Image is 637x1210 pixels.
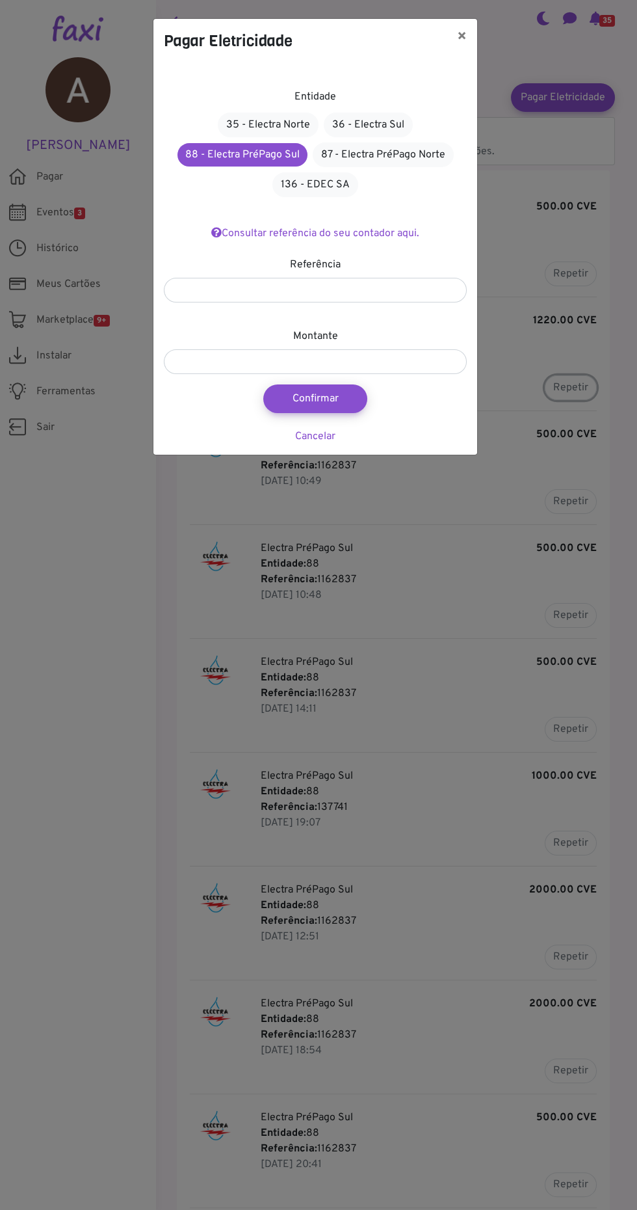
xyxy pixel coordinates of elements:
h4: Pagar Eletricidade [164,29,292,53]
a: Cancelar [295,430,335,443]
button: × [447,19,477,55]
label: Referência [290,257,341,273]
button: Confirmar [263,384,367,413]
a: 88 - Electra PréPago Sul [177,143,307,167]
label: Entidade [294,89,336,105]
a: 87 - Electra PréPago Norte [313,142,454,167]
a: 136 - EDEC SA [272,172,358,197]
a: 36 - Electra Sul [324,113,413,137]
a: 35 - Electra Norte [218,113,318,137]
label: Montante [293,329,338,344]
a: Consultar referência do seu contador aqui. [211,227,419,240]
